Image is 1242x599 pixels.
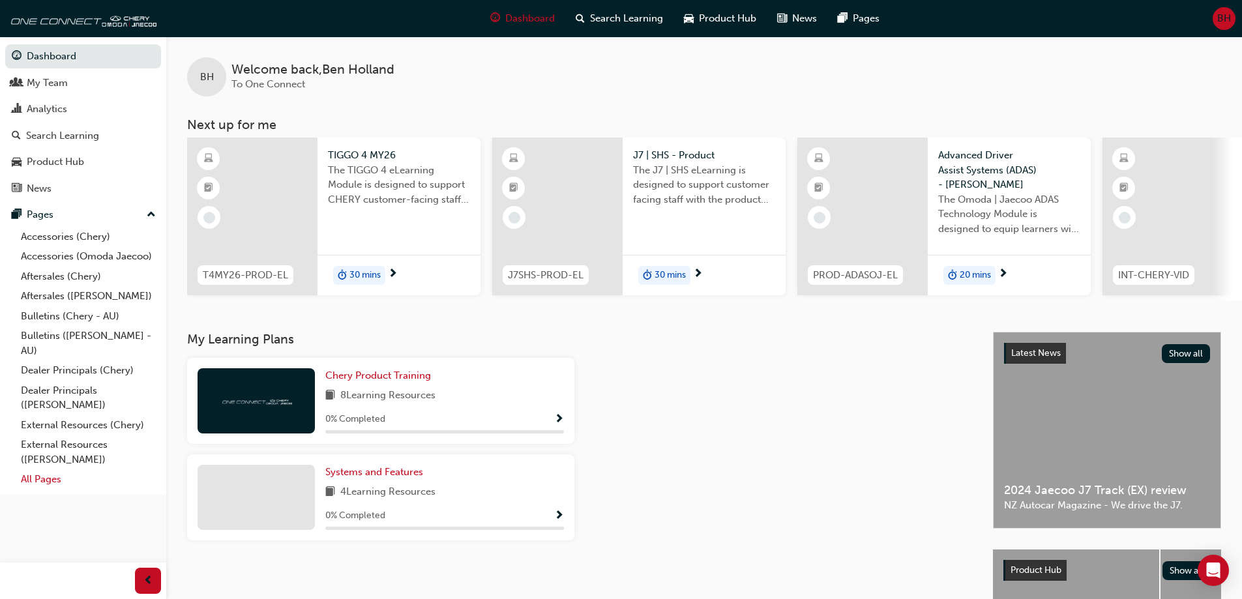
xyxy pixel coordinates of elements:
[938,148,1080,192] span: Advanced Driver Assist Systems (ADAS) - [PERSON_NAME]
[565,5,673,32] a: search-iconSearch Learning
[1118,268,1189,283] span: INT-CHERY-VID
[16,267,161,287] a: Aftersales (Chery)
[220,394,292,407] img: oneconnect
[838,10,848,27] span: pages-icon
[27,207,53,222] div: Pages
[16,286,161,306] a: Aftersales ([PERSON_NAME])
[16,306,161,327] a: Bulletins (Chery - AU)
[777,10,787,27] span: news-icon
[16,326,161,360] a: Bulletins ([PERSON_NAME] - AU)
[1004,483,1210,498] span: 2024 Jaecoo J7 Track (EX) review
[325,484,335,501] span: book-icon
[814,180,823,197] span: booktick-icon
[792,11,817,26] span: News
[143,573,153,589] span: prev-icon
[699,11,756,26] span: Product Hub
[655,268,686,283] span: 30 mins
[16,360,161,381] a: Dealer Principals (Chery)
[505,11,555,26] span: Dashboard
[12,104,22,115] span: chart-icon
[853,11,880,26] span: Pages
[12,183,22,195] span: news-icon
[554,508,564,524] button: Show Progress
[325,368,436,383] a: Chery Product Training
[633,163,775,207] span: The J7 | SHS eLearning is designed to support customer facing staff with the product and sales in...
[7,5,156,31] a: oneconnect
[203,212,215,224] span: learningRecordVerb_NONE-icon
[5,44,161,68] a: Dashboard
[508,268,584,283] span: J7SHS-PROD-EL
[1011,564,1061,576] span: Product Hub
[509,151,518,168] span: learningResourceType_ELEARNING-icon
[27,181,52,196] div: News
[147,207,156,224] span: up-icon
[509,180,518,197] span: booktick-icon
[16,415,161,435] a: External Resources (Chery)
[325,508,385,523] span: 0 % Completed
[27,154,84,169] div: Product Hub
[960,268,991,283] span: 20 mins
[26,128,99,143] div: Search Learning
[325,370,431,381] span: Chery Product Training
[1217,11,1231,26] span: BH
[204,180,213,197] span: booktick-icon
[827,5,890,32] a: pages-iconPages
[325,388,335,404] span: book-icon
[325,466,423,478] span: Systems and Features
[590,11,663,26] span: Search Learning
[1119,151,1129,168] span: learningResourceType_ELEARNING-icon
[643,267,652,284] span: duration-icon
[27,102,67,117] div: Analytics
[12,209,22,221] span: pages-icon
[27,76,68,91] div: My Team
[5,203,161,227] button: Pages
[231,78,305,90] span: To One Connect
[5,71,161,95] a: My Team
[1004,343,1210,364] a: Latest NewsShow all
[814,212,825,224] span: learningRecordVerb_NONE-icon
[993,332,1221,529] a: Latest NewsShow all2024 Jaecoo J7 Track (EX) reviewNZ Autocar Magazine - We drive the J7.
[814,151,823,168] span: learningResourceType_ELEARNING-icon
[1162,561,1211,580] button: Show all
[340,484,436,501] span: 4 Learning Resources
[767,5,827,32] a: news-iconNews
[813,268,898,283] span: PROD-ADASOJ-EL
[166,117,1242,132] h3: Next up for me
[16,227,161,247] a: Accessories (Chery)
[187,332,972,347] h3: My Learning Plans
[16,381,161,415] a: Dealer Principals ([PERSON_NAME])
[948,267,957,284] span: duration-icon
[554,411,564,428] button: Show Progress
[684,10,694,27] span: car-icon
[492,138,786,295] a: J7SHS-PROD-ELJ7 | SHS - ProductThe J7 | SHS eLearning is designed to support customer facing staf...
[16,246,161,267] a: Accessories (Omoda Jaecoo)
[5,97,161,121] a: Analytics
[576,10,585,27] span: search-icon
[5,177,161,201] a: News
[5,124,161,148] a: Search Learning
[204,151,213,168] span: learningResourceType_ELEARNING-icon
[480,5,565,32] a: guage-iconDashboard
[203,268,288,283] span: T4MY26-PROD-EL
[1119,212,1131,224] span: learningRecordVerb_NONE-icon
[12,156,22,168] span: car-icon
[338,267,347,284] span: duration-icon
[1004,498,1210,513] span: NZ Autocar Magazine - We drive the J7.
[349,268,381,283] span: 30 mins
[5,42,161,203] button: DashboardMy TeamAnalyticsSearch LearningProduct HubNews
[938,192,1080,237] span: The Omoda | Jaecoo ADAS Technology Module is designed to equip learners with essential knowledge ...
[12,78,22,89] span: people-icon
[12,130,21,142] span: search-icon
[509,212,520,224] span: learningRecordVerb_NONE-icon
[1011,347,1061,358] span: Latest News
[5,150,161,174] a: Product Hub
[16,435,161,469] a: External Resources ([PERSON_NAME])
[693,269,703,280] span: next-icon
[187,138,481,295] a: T4MY26-PROD-ELTIGGO 4 MY26The TIGGO 4 eLearning Module is designed to support CHERY customer-faci...
[16,469,161,489] a: All Pages
[673,5,767,32] a: car-iconProduct Hub
[328,163,470,207] span: The TIGGO 4 eLearning Module is designed to support CHERY customer-facing staff with the product ...
[490,10,500,27] span: guage-icon
[797,138,1091,295] a: PROD-ADASOJ-ELAdvanced Driver Assist Systems (ADAS) - [PERSON_NAME]The Omoda | Jaecoo ADAS Techno...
